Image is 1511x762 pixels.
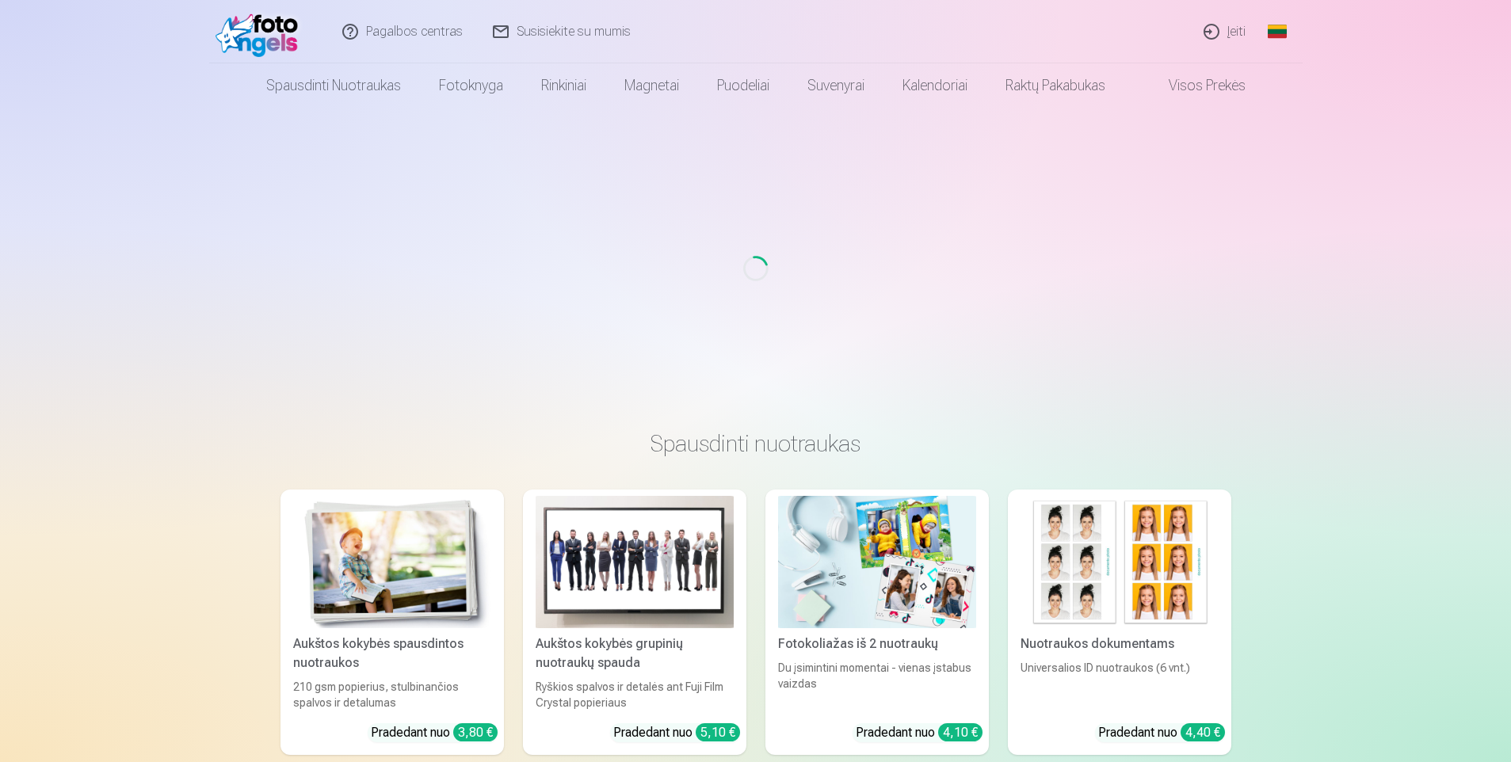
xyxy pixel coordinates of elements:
img: Fotokoliažas iš 2 nuotraukų [778,496,976,628]
a: Visos prekės [1124,63,1265,108]
a: Spausdinti nuotraukas [247,63,420,108]
h3: Spausdinti nuotraukas [293,429,1219,458]
a: Raktų pakabukas [986,63,1124,108]
div: Pradedant nuo [856,723,983,742]
div: 4,40 € [1181,723,1225,741]
a: Fotoknyga [420,63,522,108]
div: Pradedant nuo [613,723,740,742]
a: Suvenyrai [788,63,883,108]
div: Nuotraukos dokumentams [1014,634,1225,653]
a: Kalendoriai [883,63,986,108]
a: Puodeliai [698,63,788,108]
a: Rinkiniai [522,63,605,108]
div: Pradedant nuo [1098,723,1225,742]
img: Nuotraukos dokumentams [1021,496,1219,628]
div: Du įsimintini momentai - vienas įstabus vaizdas [772,660,983,711]
img: Aukštos kokybės grupinių nuotraukų spauda [536,496,734,628]
div: 3,80 € [453,723,498,741]
div: Ryškios spalvos ir detalės ant Fuji Film Crystal popieriaus [529,679,740,711]
img: Aukštos kokybės spausdintos nuotraukos [293,496,491,628]
div: 5,10 € [696,723,740,741]
div: Aukštos kokybės spausdintos nuotraukos [287,634,498,672]
a: Fotokoliažas iš 2 nuotraukųFotokoliažas iš 2 nuotraukųDu įsimintini momentai - vienas įstabus vai... [765,490,989,755]
a: Aukštos kokybės grupinių nuotraukų spaudaAukštos kokybės grupinių nuotraukų spaudaRyškios spalvos... [523,490,746,755]
div: Fotokoliažas iš 2 nuotraukų [772,634,983,653]
div: Universalios ID nuotraukos (6 vnt.) [1014,660,1225,711]
div: Pradedant nuo [371,723,498,742]
img: /fa2 [216,6,307,57]
div: 210 gsm popierius, stulbinančios spalvos ir detalumas [287,679,498,711]
a: Nuotraukos dokumentamsNuotraukos dokumentamsUniversalios ID nuotraukos (6 vnt.)Pradedant nuo 4,40 € [1008,490,1231,755]
div: 4,10 € [938,723,983,741]
a: Aukštos kokybės spausdintos nuotraukos Aukštos kokybės spausdintos nuotraukos210 gsm popierius, s... [280,490,504,755]
div: Aukštos kokybės grupinių nuotraukų spauda [529,634,740,672]
a: Magnetai [605,63,698,108]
